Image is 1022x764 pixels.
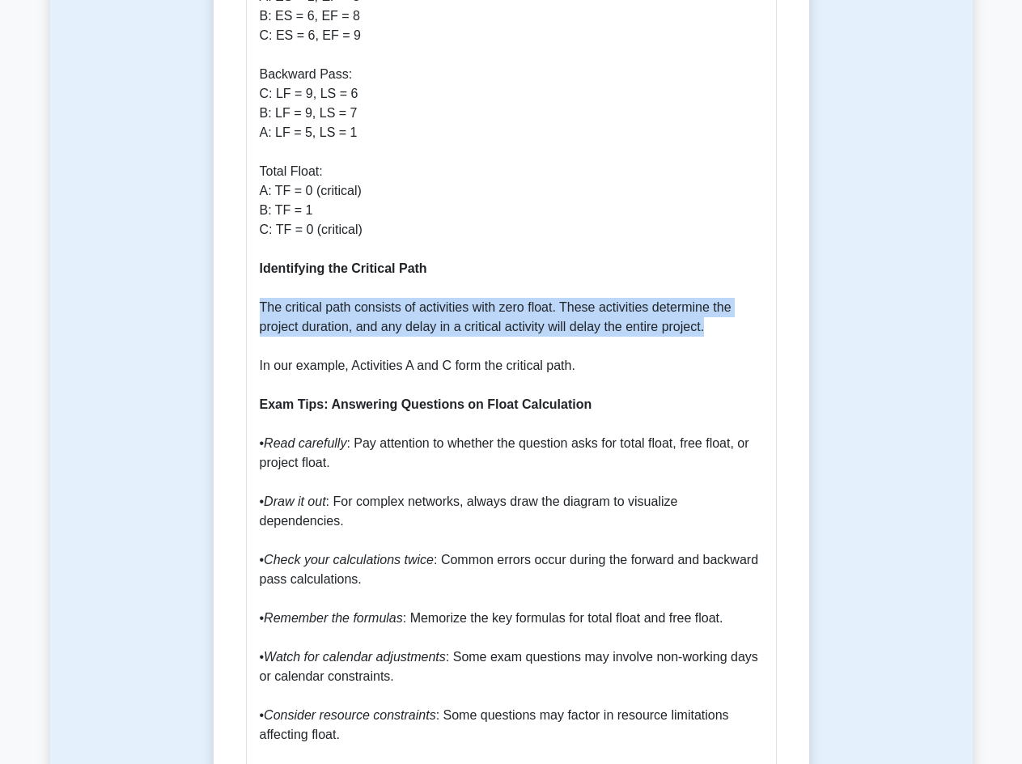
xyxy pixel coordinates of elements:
i: Consider resource constraints [264,708,436,722]
b: Identifying the Critical Path [260,261,427,275]
i: Read carefully [264,436,346,450]
i: Check your calculations twice [264,553,434,567]
i: Watch for calendar adjustments [264,650,446,664]
i: Remember the formulas [264,611,403,625]
i: Draw it out [264,494,325,508]
b: Exam Tips: Answering Questions on Float Calculation [260,397,592,411]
